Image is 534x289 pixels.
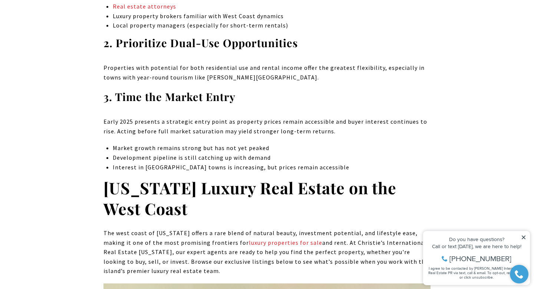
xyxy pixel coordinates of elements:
[103,90,235,104] strong: 3. Time the Market Entry
[103,177,396,219] strong: [US_STATE] Luxury Real Estate on the West Coast
[30,35,92,42] span: [PHONE_NUMBER]
[113,163,431,172] p: Interest in [GEOGRAPHIC_DATA] towns is increasing, but prices remain accessible
[103,228,431,276] p: The west coast of [US_STATE] offers a rare blend of natural beauty, investment potential, and lif...
[8,24,107,29] div: Call or text [DATE], we are here to help!
[103,117,431,136] p: Early 2025 presents a strategic entry point as property prices remain accessible and buyer intere...
[103,63,431,82] p: Properties with potential for both residential use and rental income offer the greatest flexibili...
[249,239,322,246] a: luxury properties for sale - open in a new tab
[113,21,431,30] p: Local property managers (especially for short-term rentals)
[113,12,431,21] p: Luxury property brokers familiar with West Coast dynamics
[113,3,176,10] a: Real estate attorneys - open in a new tab
[103,36,298,50] strong: 2. Prioritize Dual-Use Opportunities
[8,17,107,22] div: Do you have questions?
[113,143,431,153] p: Market growth remains strong but has not yet peaked
[113,153,431,163] p: Development pipeline is still catching up with demand
[9,46,106,60] span: I agree to be contacted by [PERSON_NAME] International Real Estate PR via text, call & email. To ...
